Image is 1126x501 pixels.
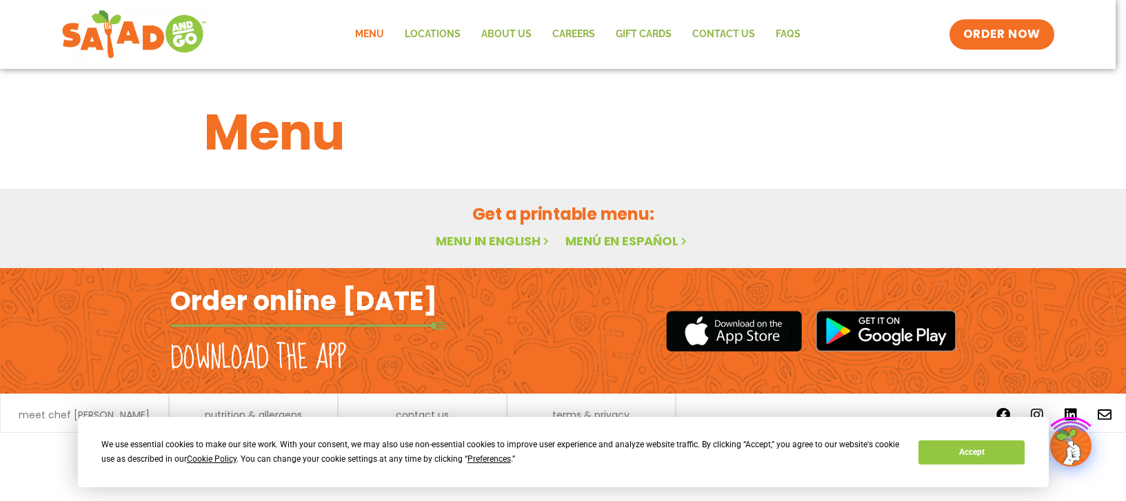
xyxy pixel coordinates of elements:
[682,19,765,50] a: Contact Us
[170,339,346,378] h2: Download the app
[765,19,811,50] a: FAQs
[552,410,630,420] a: terms & privacy
[918,440,1025,464] button: Accept
[565,232,690,249] a: Menú en español
[345,19,394,50] a: Menu
[963,26,1040,43] span: ORDER NOW
[605,19,682,50] a: GIFT CARDS
[394,19,471,50] a: Locations
[204,95,923,170] h1: Menu
[666,309,802,354] img: appstore
[468,454,511,464] span: Preferences
[345,19,811,50] nav: Menu
[542,19,605,50] a: Careers
[204,202,923,226] h2: Get a printable menu:
[19,410,150,420] a: meet chef [PERSON_NAME]
[78,417,1049,487] div: Cookie Consent Prompt
[205,410,302,420] a: nutrition & allergens
[949,19,1054,50] a: ORDER NOW
[170,322,446,329] img: fork
[436,232,552,249] a: Menu in English
[170,284,437,318] h2: Order online [DATE]
[187,454,237,464] span: Cookie Policy
[61,7,207,62] img: new-SAG-logo-768×292
[101,438,902,467] div: We use essential cookies to make our site work. With your consent, we may also use non-essential ...
[396,410,449,420] a: contact us
[471,19,542,50] a: About Us
[816,310,956,351] img: google_play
